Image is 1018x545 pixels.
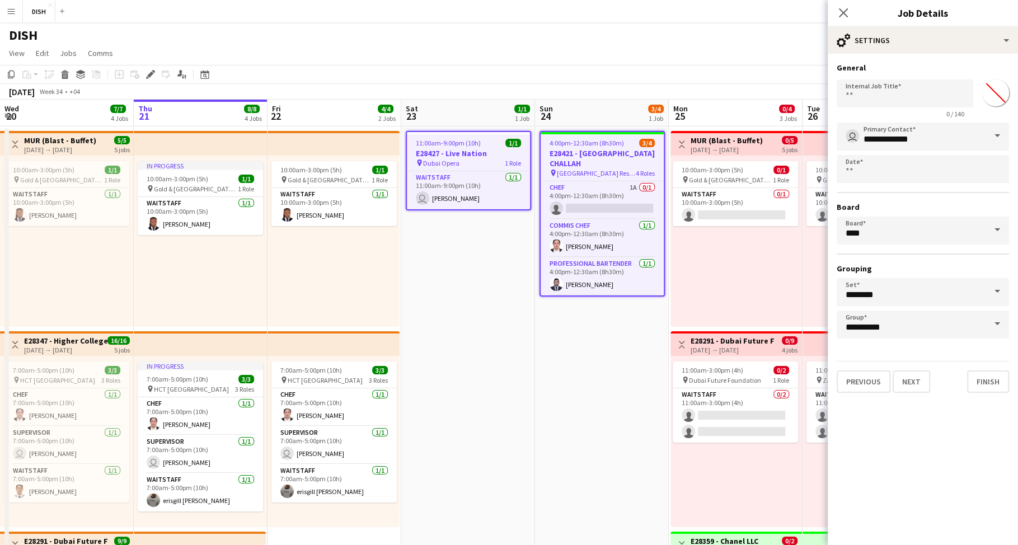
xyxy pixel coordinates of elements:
[782,537,797,545] span: 0/2
[101,376,120,384] span: 3 Roles
[3,110,19,123] span: 20
[111,114,128,123] div: 4 Jobs
[138,361,263,511] app-job-card: In progress7:00am-5:00pm (10h)3/3 HCT [GEOGRAPHIC_DATA]3 RolesChef1/17:00am-5:00pm (10h)[PERSON_N...
[823,376,905,384] span: Zabeel [GEOGRAPHIC_DATA]
[4,161,129,226] app-job-card: 10:00am-3:00pm (5h)1/1 Gold & [GEOGRAPHIC_DATA], [PERSON_NAME] Rd - Al Quoz - Al Quoz Industrial ...
[673,104,688,114] span: Mon
[270,110,281,123] span: 22
[288,376,363,384] span: HCT [GEOGRAPHIC_DATA]
[407,171,530,209] app-card-role: Waitstaff1/111:00am-9:00pm (10h) [PERSON_NAME]
[138,161,263,170] div: In progress
[69,87,80,96] div: +04
[689,176,773,184] span: Gold & [GEOGRAPHIC_DATA], [PERSON_NAME] Rd - Al Quoz - Al Quoz Industrial Area 3 - [GEOGRAPHIC_DA...
[271,464,397,502] app-card-role: Waitstaff1/17:00am-5:00pm (10h)erisgill [PERSON_NAME]
[673,361,798,443] app-job-card: 11:00am-3:00pm (4h)0/2 Dubai Future Foundation1 RoleWaitstaff0/211:00am-3:00pm (4h)
[689,376,761,384] span: Dubai Future Foundation
[107,336,130,345] span: 16/16
[514,105,530,113] span: 1/1
[557,169,636,177] span: [GEOGRAPHIC_DATA] Residence, JLT
[837,370,890,393] button: Previous
[639,139,655,147] span: 3/4
[4,361,129,502] app-job-card: 7:00am-5:00pm (10h)3/3 HCT [GEOGRAPHIC_DATA]3 RolesChef1/17:00am-5:00pm (10h)[PERSON_NAME]Supervi...
[648,105,664,113] span: 3/4
[782,336,797,345] span: 0/9
[13,166,74,174] span: 10:00am-3:00pm (5h)
[673,188,798,226] app-card-role: Waitstaff0/110:00am-3:00pm (5h)
[137,110,152,123] span: 21
[138,161,263,235] app-job-card: In progress10:00am-3:00pm (5h)1/1 Gold & [GEOGRAPHIC_DATA], [PERSON_NAME] Rd - Al Quoz - Al Quoz ...
[682,366,743,374] span: 11:00am-3:00pm (4h)
[9,86,35,97] div: [DATE]
[541,257,664,295] app-card-role: Professional Bartender1/14:00pm-12:30am (8h30m)[PERSON_NAME]
[682,166,743,174] span: 10:00am-3:00pm (5h)
[138,197,263,235] app-card-role: Waitstaff1/110:00am-3:00pm (5h)[PERSON_NAME]
[154,385,229,393] span: HCT [GEOGRAPHIC_DATA]
[4,464,129,502] app-card-role: Waitstaff1/17:00am-5:00pm (10h)[PERSON_NAME]
[114,144,130,154] div: 5 jobs
[372,166,388,174] span: 1/1
[238,185,254,193] span: 1 Role
[541,148,664,168] h3: E28421 - [GEOGRAPHIC_DATA] CHALLAH
[505,139,521,147] span: 1/1
[24,346,107,354] div: [DATE] → [DATE]
[104,176,120,184] span: 1 Role
[815,166,877,174] span: 10:00am-3:00pm (5h)
[138,473,263,511] app-card-role: Waitstaff1/17:00am-5:00pm (10h)erisgill [PERSON_NAME]
[837,63,1009,73] h3: General
[423,159,459,167] span: Dubai Opera
[55,46,81,60] a: Jobs
[288,176,372,184] span: Gold & [GEOGRAPHIC_DATA], [PERSON_NAME] Rd - Al Quoz - Al Quoz Industrial Area 3 - [GEOGRAPHIC_DA...
[691,346,774,354] div: [DATE] → [DATE]
[271,188,397,226] app-card-role: Waitstaff1/110:00am-3:00pm (5h)[PERSON_NAME]
[4,46,29,60] a: View
[154,185,238,193] span: Gold & [GEOGRAPHIC_DATA], [PERSON_NAME] Rd - Al Quoz - Al Quoz Industrial Area 3 - [GEOGRAPHIC_DA...
[378,105,393,113] span: 4/4
[815,366,877,374] span: 11:00am-3:00pm (4h)
[280,166,342,174] span: 10:00am-3:00pm (5h)
[673,161,798,226] div: 10:00am-3:00pm (5h)0/1 Gold & [GEOGRAPHIC_DATA], [PERSON_NAME] Rd - Al Quoz - Al Quoz Industrial ...
[782,144,797,154] div: 5 jobs
[4,104,19,114] span: Wed
[937,110,973,118] span: 0 / 140
[636,169,655,177] span: 4 Roles
[780,114,797,123] div: 3 Jobs
[538,110,553,123] span: 24
[823,176,907,184] span: Gold & [GEOGRAPHIC_DATA], [PERSON_NAME] Rd - Al Quoz - Al Quoz Industrial Area 3 - [GEOGRAPHIC_DA...
[806,161,932,226] app-job-card: 10:00am-3:00pm (5h)0/1 Gold & [GEOGRAPHIC_DATA], [PERSON_NAME] Rd - Al Quoz - Al Quoz Industrial ...
[407,148,530,158] h3: E28427 - Live Nation
[406,104,418,114] span: Sat
[515,114,529,123] div: 1 Job
[20,176,104,184] span: Gold & [GEOGRAPHIC_DATA], [PERSON_NAME] Rd - Al Quoz - Al Quoz Industrial Area 3 - [GEOGRAPHIC_DA...
[13,366,74,374] span: 7:00am-5:00pm (10h)
[114,136,130,144] span: 5/5
[36,48,49,58] span: Edit
[37,87,65,96] span: Week 34
[806,361,932,443] div: 11:00am-3:00pm (4h)0/2 Zabeel [GEOGRAPHIC_DATA]1 RoleWaitstaff0/211:00am-3:00pm (4h)
[147,175,208,183] span: 10:00am-3:00pm (5h)
[24,336,107,346] h3: E28347 - Higher Colleges of Technology
[406,131,531,210] div: 11:00am-9:00pm (10h)1/1E28427 - Live Nation Dubai Opera1 RoleWaitstaff1/111:00am-9:00pm (10h) [PE...
[271,161,397,226] div: 10:00am-3:00pm (5h)1/1 Gold & [GEOGRAPHIC_DATA], [PERSON_NAME] Rd - Al Quoz - Al Quoz Industrial ...
[271,361,397,502] div: 7:00am-5:00pm (10h)3/3 HCT [GEOGRAPHIC_DATA]3 RolesChef1/17:00am-5:00pm (10h)[PERSON_NAME]Supervi...
[31,46,53,60] a: Edit
[238,175,254,183] span: 1/1
[138,104,152,114] span: Thu
[672,110,688,123] span: 25
[20,376,95,384] span: HCT [GEOGRAPHIC_DATA]
[114,537,130,545] span: 9/9
[649,114,663,123] div: 1 Job
[245,114,262,123] div: 4 Jobs
[271,388,397,426] app-card-role: Chef1/17:00am-5:00pm (10h)[PERSON_NAME]
[60,48,77,58] span: Jobs
[805,110,820,123] span: 26
[378,114,396,123] div: 2 Jobs
[24,145,96,154] div: [DATE] → [DATE]
[782,345,797,354] div: 4 jobs
[837,202,1009,212] h3: Board
[83,46,118,60] a: Comms
[691,135,763,145] h3: MUR (Blast - Buffet)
